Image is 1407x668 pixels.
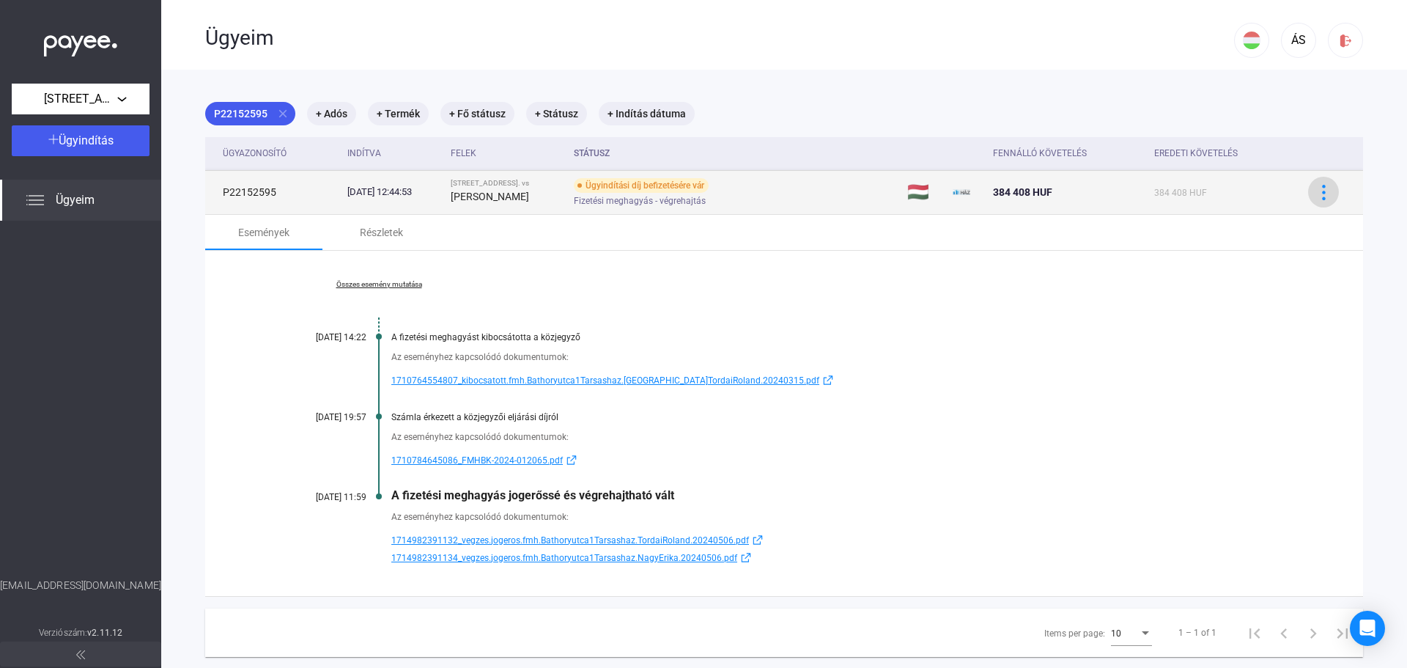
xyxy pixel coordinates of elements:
div: Az eseményhez kapcsolódó dokumentumok: [391,510,1290,524]
button: Next page [1299,618,1328,647]
button: First page [1240,618,1269,647]
mat-chip: P22152595 [205,102,295,125]
button: [STREET_ADDRESS]. [12,84,149,114]
img: plus-white.svg [48,134,59,144]
div: Az eseményhez kapcsolódó dokumentumok: [391,430,1290,444]
span: 1714982391134_vegzes.jogeros.fmh.Bathoryutca1Tarsashaz.NagyErika.20240506.pdf [391,549,737,567]
img: list.svg [26,191,44,209]
img: white-payee-white-dot.svg [44,27,117,57]
mat-chip: + Fő státusz [440,102,514,125]
img: more-blue [1316,185,1332,200]
span: 1714982391132_vegzes.jogeros.fmh.Bathoryutca1Tarsashaz.TordaiRoland.20240506.pdf [391,532,749,549]
mat-select: Items per page: [1111,624,1152,642]
a: 1714982391132_vegzes.jogeros.fmh.Bathoryutca1Tarsashaz.TordaiRoland.20240506.pdfexternal-link-blue [391,532,1290,549]
img: external-link-blue [749,535,767,546]
mat-chip: + Státusz [526,102,587,125]
span: 1710784645086_FMHBK-2024-012065.pdf [391,452,563,469]
div: Ügyindítási díj befizetésére vár [574,178,709,193]
div: Számla érkezett a közjegyzői eljárási díjról [391,412,1290,422]
a: Összes esemény mutatása [278,280,479,289]
mat-chip: + Adós [307,102,356,125]
button: Last page [1328,618,1357,647]
mat-chip: + Termék [368,102,429,125]
span: Fizetési meghagyás - végrehajtás [574,192,706,210]
mat-icon: close [276,107,289,120]
div: Indítva [347,144,439,162]
div: Ügyeim [205,26,1234,51]
div: Részletek [360,224,403,241]
div: Felek [451,144,476,162]
div: 1 – 1 of 1 [1178,624,1216,642]
a: 1710784645086_FMHBK-2024-012065.pdfexternal-link-blue [391,452,1290,469]
span: 10 [1111,628,1121,639]
button: HU [1234,23,1269,58]
td: P22152595 [205,170,341,214]
img: external-link-blue [819,375,837,386]
img: ehaz-mini [953,183,970,201]
div: Események [238,224,289,241]
div: [DATE] 11:59 [278,492,366,502]
img: external-link-blue [737,552,755,563]
th: Státusz [568,137,901,170]
div: ÁS [1286,32,1311,49]
span: Ügyeim [56,191,95,209]
button: more-blue [1308,177,1339,208]
div: [DATE] 19:57 [278,412,366,422]
div: Az eseményhez kapcsolódó dokumentumok: [391,350,1290,364]
a: 1714982391134_vegzes.jogeros.fmh.Bathoryutca1Tarsashaz.NagyErika.20240506.pdfexternal-link-blue [391,549,1290,567]
div: [DATE] 14:22 [278,332,366,342]
strong: v2.11.12 [87,628,122,638]
span: 384 408 HUF [1154,188,1207,198]
img: external-link-blue [563,455,580,466]
button: logout-red [1328,23,1363,58]
div: Eredeti követelés [1154,144,1238,162]
div: [DATE] 12:44:53 [347,185,439,199]
div: Fennálló követelés [993,144,1087,162]
mat-chip: + Indítás dátuma [599,102,695,125]
button: ÁS [1281,23,1316,58]
div: Items per page: [1044,625,1105,642]
img: logout-red [1338,33,1354,48]
button: Previous page [1269,618,1299,647]
span: Ügyindítás [59,133,114,147]
div: A fizetési meghagyást kibocsátotta a közjegyző [391,332,1290,342]
span: 384 408 HUF [993,186,1052,198]
button: Ügyindítás [12,125,149,156]
div: [STREET_ADDRESS]. vs [451,179,561,188]
div: Open Intercom Messenger [1350,611,1385,646]
div: Fennálló követelés [993,144,1142,162]
div: Felek [451,144,561,162]
div: Ügyazonosító [223,144,287,162]
strong: [PERSON_NAME] [451,191,529,202]
div: Eredeti követelés [1154,144,1290,162]
img: arrow-double-left-grey.svg [76,650,85,659]
td: 🇭🇺 [901,170,948,214]
a: 1710764554807_kibocsatott.fmh.Bathoryutca1Tarsashaz.[GEOGRAPHIC_DATA]TordaiRoland.20240315.pdfext... [391,372,1290,389]
img: HU [1243,32,1260,49]
span: [STREET_ADDRESS]. [44,90,117,108]
div: Ügyazonosító [223,144,336,162]
span: 1710764554807_kibocsatott.fmh.Bathoryutca1Tarsashaz.[GEOGRAPHIC_DATA]TordaiRoland.20240315.pdf [391,372,819,389]
div: A fizetési meghagyás jogerőssé és végrehajtható vált [391,488,1290,502]
div: Indítva [347,144,381,162]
